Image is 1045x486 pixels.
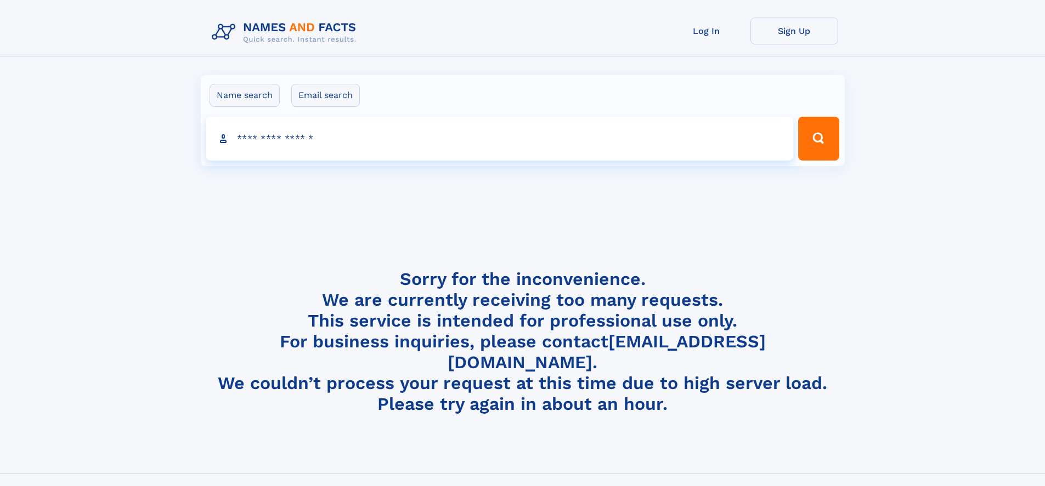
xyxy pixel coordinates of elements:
[663,18,750,44] a: Log In
[207,268,838,415] h4: Sorry for the inconvenience. We are currently receiving too many requests. This service is intend...
[210,84,280,107] label: Name search
[750,18,838,44] a: Sign Up
[291,84,360,107] label: Email search
[207,18,365,47] img: Logo Names and Facts
[206,117,794,161] input: search input
[448,331,766,373] a: [EMAIL_ADDRESS][DOMAIN_NAME]
[798,117,839,161] button: Search Button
